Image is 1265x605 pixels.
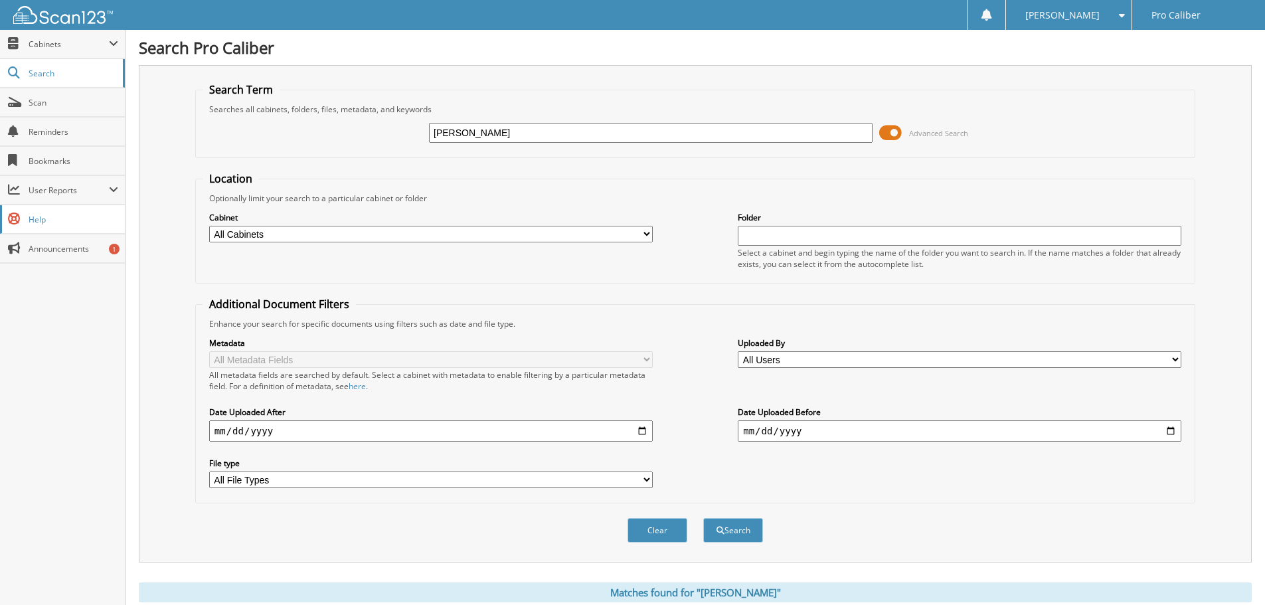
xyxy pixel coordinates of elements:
span: Bookmarks [29,155,118,167]
div: 1 [109,244,120,254]
label: Metadata [209,337,653,349]
h1: Search Pro Caliber [139,37,1252,58]
input: end [738,420,1181,442]
label: Date Uploaded Before [738,406,1181,418]
span: Pro Caliber [1151,11,1201,19]
label: Date Uploaded After [209,406,653,418]
span: Reminders [29,126,118,137]
label: Folder [738,212,1181,223]
label: Cabinet [209,212,653,223]
button: Search [703,518,763,543]
span: [PERSON_NAME] [1025,11,1100,19]
span: Search [29,68,116,79]
img: scan123-logo-white.svg [13,6,113,24]
div: Enhance your search for specific documents using filters such as date and file type. [203,318,1188,329]
iframe: Chat Widget [1199,541,1265,605]
legend: Search Term [203,82,280,97]
div: Optionally limit your search to a particular cabinet or folder [203,193,1188,204]
a: here [349,381,366,392]
div: All metadata fields are searched by default. Select a cabinet with metadata to enable filtering b... [209,369,653,392]
label: File type [209,458,653,469]
span: User Reports [29,185,109,196]
span: Help [29,214,118,225]
legend: Location [203,171,259,186]
div: Select a cabinet and begin typing the name of the folder you want to search in. If the name match... [738,247,1181,270]
span: Scan [29,97,118,108]
label: Uploaded By [738,337,1181,349]
input: start [209,420,653,442]
span: Cabinets [29,39,109,50]
legend: Additional Document Filters [203,297,356,311]
span: Advanced Search [909,128,968,138]
div: Matches found for "[PERSON_NAME]" [139,582,1252,602]
div: Searches all cabinets, folders, files, metadata, and keywords [203,104,1188,115]
button: Clear [628,518,687,543]
span: Announcements [29,243,118,254]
